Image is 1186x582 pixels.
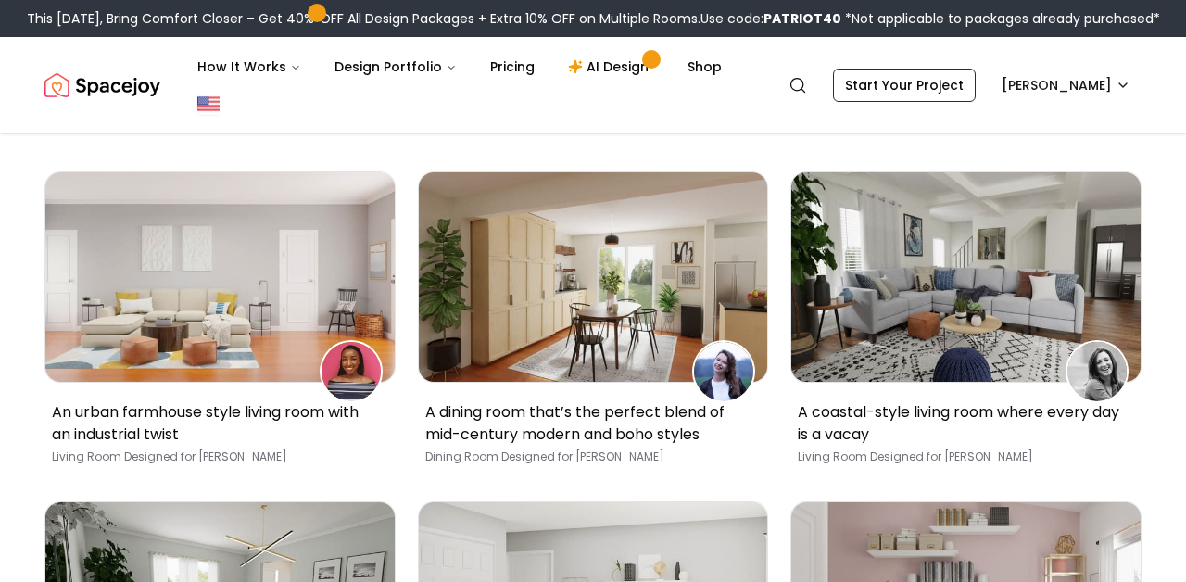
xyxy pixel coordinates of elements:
img: Stephanie Miles [322,342,381,401]
span: *Not applicable to packages already purchased* [841,9,1160,28]
p: Living Room [PERSON_NAME] [52,449,381,464]
span: Use code: [700,9,841,28]
img: Amanda [694,342,753,401]
img: United States [197,93,220,115]
a: A coastal-style living room where every day is a vacayZoeA coastal-style living room where every ... [790,171,1142,479]
div: This [DATE], Bring Comfort Closer – Get 40% OFF All Design Packages + Extra 10% OFF on Multiple R... [27,9,1160,28]
p: Living Room [PERSON_NAME] [798,449,1127,464]
p: A dining room that’s the perfect blend of mid-century modern and boho styles [425,401,754,446]
a: Start Your Project [833,69,976,102]
a: Spacejoy [44,67,160,104]
img: Spacejoy Logo [44,67,160,104]
button: How It Works [183,48,316,85]
b: PATRIOT40 [763,9,841,28]
a: A dining room that’s the perfect blend of mid-century modern and boho stylesAmandaA dining room t... [418,171,769,479]
p: An urban farmhouse style living room with an industrial twist [52,401,381,446]
nav: Main [183,48,737,85]
a: Pricing [475,48,549,85]
span: Designed for [870,449,941,464]
p: A coastal-style living room where every day is a vacay [798,401,1127,446]
span: Designed for [124,449,196,464]
a: AI Design [553,48,669,85]
img: Zoe [1067,342,1127,401]
nav: Global [44,37,1142,133]
button: [PERSON_NAME] [990,69,1142,102]
span: Designed for [501,449,573,464]
a: Shop [673,48,737,85]
a: An urban farmhouse style living room with an industrial twistStephanie MilesAn urban farmhouse st... [44,171,396,479]
p: Dining Room [PERSON_NAME] [425,449,754,464]
button: Design Portfolio [320,48,472,85]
